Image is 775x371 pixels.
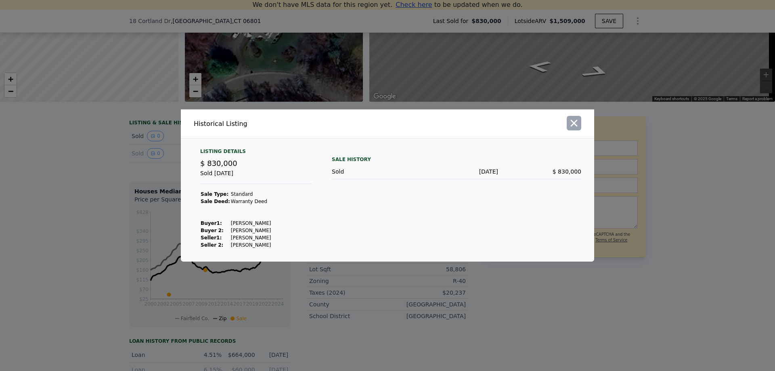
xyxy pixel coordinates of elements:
strong: Buyer 1 : [201,220,222,226]
strong: Seller 1 : [201,235,222,241]
td: Standard [230,191,272,198]
strong: Sale Type: [201,191,228,197]
div: Sale History [332,155,581,164]
td: [PERSON_NAME] [230,241,272,249]
div: [DATE] [415,168,498,176]
strong: Seller 2: [201,242,223,248]
td: [PERSON_NAME] [230,227,272,234]
span: $ 830,000 [200,159,237,168]
td: [PERSON_NAME] [230,234,272,241]
strong: Sale Deed: [201,199,230,204]
td: Warranty Deed [230,198,272,205]
div: Historical Listing [194,119,384,129]
div: Listing Details [200,148,312,158]
div: Sold [332,168,415,176]
strong: Buyer 2: [201,228,224,233]
span: $ 830,000 [553,168,581,175]
div: Sold [DATE] [200,169,312,184]
td: [PERSON_NAME] [230,220,272,227]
